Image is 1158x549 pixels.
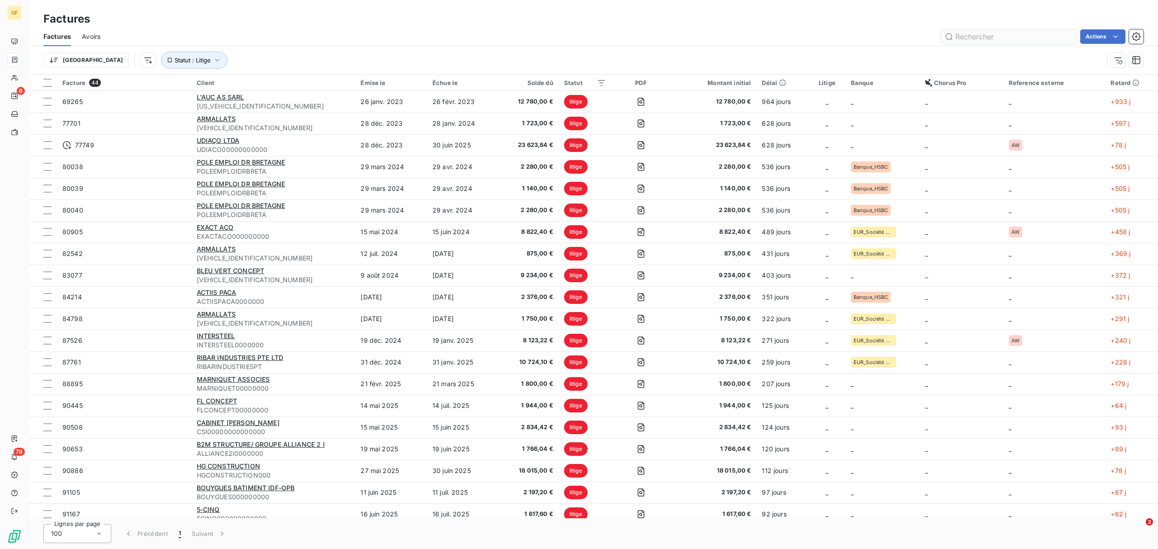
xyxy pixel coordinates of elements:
span: 9 234,00 € [676,271,751,280]
span: POLEEMPLOIDRBRETA [197,167,350,176]
td: 431 jours [756,243,809,265]
span: _ [1009,315,1011,322]
span: 12 780,00 € [503,97,553,106]
span: 90508 [62,423,83,431]
span: INTERSTEEL [197,332,235,340]
span: _ [1009,185,1011,192]
td: 489 jours [756,221,809,243]
td: 15 juin 2025 [427,416,498,438]
span: _ [851,402,854,409]
span: _ [925,206,928,214]
iframe: Intercom live chat [1127,518,1149,540]
span: litige [564,486,588,499]
span: EXACT ACO [197,223,233,231]
span: AW [1011,142,1020,148]
span: 77749 [75,141,94,150]
span: ACTIIS PACA [197,289,237,296]
td: 351 jours [756,286,809,308]
span: _ [826,206,828,214]
span: _ [1009,206,1011,214]
div: GF [7,5,22,20]
td: 21 mars 2025 [427,373,498,395]
span: +505 j [1111,206,1130,214]
span: Banque_HSBC [854,164,888,170]
span: 91105 [62,488,80,496]
span: _ [925,336,928,344]
td: 628 jours [756,134,809,156]
span: _ [925,293,928,301]
span: _ [826,98,828,105]
span: [VEHICLE_IDENTIFICATION_NUMBER] [197,319,350,328]
span: EUR_Société Générale [854,338,893,343]
span: litige [564,399,588,412]
td: [DATE] [427,286,498,308]
span: _ [851,119,854,127]
span: _ [925,380,928,388]
span: 83077 [62,271,82,279]
div: Solde dû [503,79,553,86]
span: _ [1009,380,1011,388]
span: EXACTACO000000000 [197,232,350,241]
td: 14 juil. 2025 [427,395,498,416]
h3: Factures [43,11,90,27]
span: 1 944,00 € [676,401,751,410]
span: 10 724,10 € [676,358,751,367]
button: Actions [1080,29,1125,44]
span: _ [1009,250,1011,257]
span: Banque_HSBC [854,186,888,191]
td: 29 mars 2024 [355,178,427,199]
span: 1 800,00 € [503,379,553,388]
span: _ [826,163,828,170]
span: _ [826,402,828,409]
td: 21 févr. 2025 [355,373,427,395]
span: _ [1009,163,1011,170]
span: INTERSTEEL0000000 [197,341,350,350]
span: litige [564,442,588,456]
span: +458 j [1111,228,1130,236]
span: 84214 [62,293,82,301]
span: _ [925,423,928,431]
span: _ [925,271,928,279]
div: Montant initial [676,79,751,86]
td: 9 août 2024 [355,265,427,286]
span: _ [826,315,828,322]
td: 28 déc. 2023 [355,113,427,134]
span: Statut : Litige [175,57,211,64]
span: 1 944,00 € [503,401,553,410]
td: [DATE] [427,265,498,286]
span: POLEEMPLOIDRBRETA [197,189,350,198]
td: 30 juin 2025 [427,134,498,156]
span: +372 j [1111,271,1130,279]
span: 10 724,10 € [503,358,553,367]
span: EUR_Société Générale [854,229,893,235]
span: _ [826,358,828,366]
td: 27 mai 2025 [355,460,427,482]
span: 8 822,40 € [676,227,751,237]
span: _ [925,228,928,236]
span: [US_VEHICLE_IDENTIFICATION_NUMBER] [197,102,350,111]
span: L'AUC AS SARL [197,93,244,101]
span: 2 376,00 € [503,293,553,302]
div: Reference externe [1009,79,1100,86]
td: [DATE] [355,308,427,330]
span: litige [564,225,588,239]
td: 29 mars 2024 [355,156,427,178]
span: 2 834,42 € [503,423,553,432]
td: 97 jours [756,482,809,503]
td: 11 juil. 2025 [427,482,498,503]
span: _ [1009,488,1011,496]
span: ARMALLATS [197,245,236,253]
span: Banque_HSBC [854,294,888,300]
span: 18 015,00 € [676,466,751,475]
td: 628 jours [756,113,809,134]
button: [GEOGRAPHIC_DATA] [43,53,129,67]
span: Facture [62,79,85,86]
span: _ [826,271,828,279]
span: 87761 [62,358,81,366]
span: +369 j [1111,250,1130,257]
span: 77701 [62,119,81,127]
td: 403 jours [756,265,809,286]
td: 26 févr. 2023 [427,91,498,113]
span: AW [1011,229,1020,235]
span: 90886 [62,467,83,474]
